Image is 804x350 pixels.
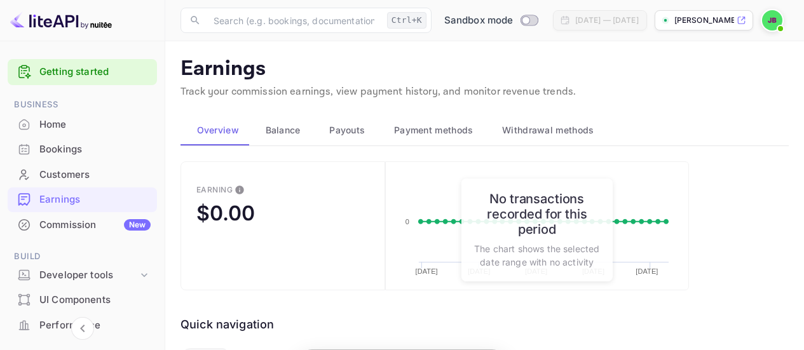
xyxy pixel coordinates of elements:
text: [DATE] [415,268,437,276]
span: Payouts [329,123,365,138]
span: Overview [197,123,239,138]
a: CommissionNew [8,213,157,236]
div: Performance [39,318,151,333]
button: Collapse navigation [71,317,94,340]
span: Build [8,250,157,264]
div: Bookings [39,142,151,157]
div: Getting started [8,59,157,85]
span: Balance [266,123,301,138]
img: Justin Bossi [762,10,782,30]
p: Earnings [181,57,789,82]
h6: No transactions recorded for this period [474,191,600,237]
a: Earnings [8,187,157,211]
a: Getting started [39,65,151,79]
a: UI Components [8,288,157,311]
span: Business [8,98,157,112]
div: New [124,219,151,231]
input: Search (e.g. bookings, documentation) [206,8,382,33]
div: Customers [39,168,151,182]
button: This is the amount of confirmed commission that will be paid to you on the next scheduled deposit [229,180,250,200]
span: Sandbox mode [444,13,514,28]
div: Developer tools [8,264,157,286]
div: Earning [196,185,233,194]
div: Commission [39,218,151,232]
a: Performance [8,313,157,337]
div: scrollable auto tabs example [181,115,789,145]
a: Bookings [8,137,157,161]
div: Bookings [8,137,157,162]
img: LiteAPI logo [10,10,112,30]
text: [DATE] [636,268,658,276]
p: Track your commission earnings, view payment history, and monitor revenue trends. [181,84,789,100]
div: Earnings [39,192,151,207]
div: Quick navigation [181,316,274,333]
div: UI Components [39,293,151,307]
div: Ctrl+K [387,12,426,29]
a: Customers [8,163,157,186]
div: [DATE] — [DATE] [575,15,639,26]
div: Earnings [8,187,157,212]
div: Performance [8,313,157,338]
span: Withdrawal methods [502,123,594,138]
div: Customers [8,163,157,187]
button: EarningThis is the amount of confirmed commission that will be paid to you on the next scheduled ... [181,161,385,290]
span: Payment methods [394,123,474,138]
p: The chart shows the selected date range with no activity [474,242,600,269]
div: UI Components [8,288,157,313]
div: Developer tools [39,268,138,283]
div: $0.00 [196,201,255,225]
a: Home [8,112,157,136]
div: Home [8,112,157,137]
div: Home [39,118,151,132]
text: 0 [405,218,409,225]
div: Switch to Production mode [439,13,543,28]
p: [PERSON_NAME]-tdgkc.nui... [674,15,734,26]
div: CommissionNew [8,213,157,238]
